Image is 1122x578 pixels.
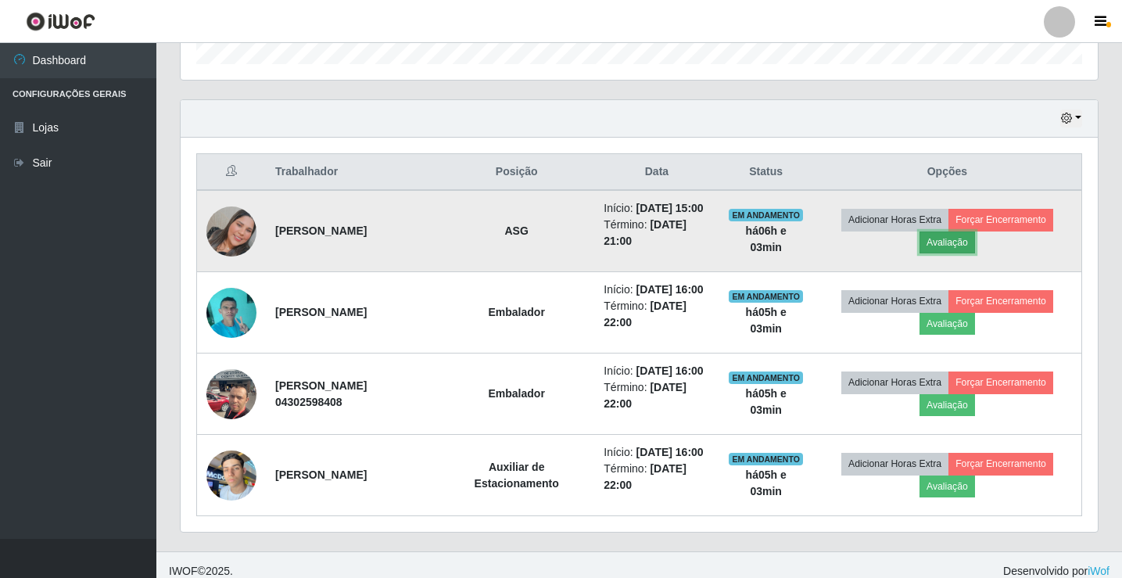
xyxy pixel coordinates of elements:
[604,444,709,461] li: Início:
[1088,565,1109,577] a: iWof
[746,469,787,497] strong: há 05 h e 03 min
[439,154,594,191] th: Posição
[746,224,787,253] strong: há 06 h e 03 min
[275,379,367,408] strong: [PERSON_NAME] 04302598408
[919,232,975,253] button: Avaliação
[948,209,1053,231] button: Forçar Encerramento
[206,361,256,427] img: 1710346365517.jpeg
[275,224,367,237] strong: [PERSON_NAME]
[266,154,439,191] th: Trabalhador
[604,217,709,250] li: Término:
[729,372,803,384] span: EM ANDAMENTO
[475,461,559,490] strong: Auxiliar de Estacionamento
[604,363,709,379] li: Início:
[489,387,545,400] strong: Embalador
[604,200,709,217] li: Início:
[841,209,948,231] button: Adicionar Horas Extra
[813,154,1082,191] th: Opções
[26,12,95,31] img: CoreUI Logo
[275,469,367,481] strong: [PERSON_NAME]
[919,476,975,497] button: Avaliação
[729,290,803,303] span: EM ANDAMENTO
[594,154,719,191] th: Data
[948,290,1053,312] button: Forçar Encerramento
[275,306,367,318] strong: [PERSON_NAME]
[206,206,256,257] img: 1756897585556.jpeg
[206,442,256,508] img: 1739125948562.jpeg
[636,364,704,377] time: [DATE] 16:00
[729,453,803,465] span: EM ANDAMENTO
[746,387,787,416] strong: há 05 h e 03 min
[841,290,948,312] button: Adicionar Horas Extra
[636,446,704,458] time: [DATE] 16:00
[948,372,1053,393] button: Forçar Encerramento
[604,298,709,331] li: Término:
[636,202,704,214] time: [DATE] 15:00
[729,209,803,221] span: EM ANDAMENTO
[169,565,198,577] span: IWOF
[948,453,1053,475] button: Forçar Encerramento
[636,283,704,296] time: [DATE] 16:00
[505,224,529,237] strong: ASG
[841,372,948,393] button: Adicionar Horas Extra
[841,453,948,475] button: Adicionar Horas Extra
[719,154,813,191] th: Status
[604,379,709,412] li: Término:
[206,279,256,346] img: 1699884729750.jpeg
[604,282,709,298] li: Início:
[919,394,975,416] button: Avaliação
[489,306,545,318] strong: Embalador
[746,306,787,335] strong: há 05 h e 03 min
[919,313,975,335] button: Avaliação
[604,461,709,494] li: Término:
